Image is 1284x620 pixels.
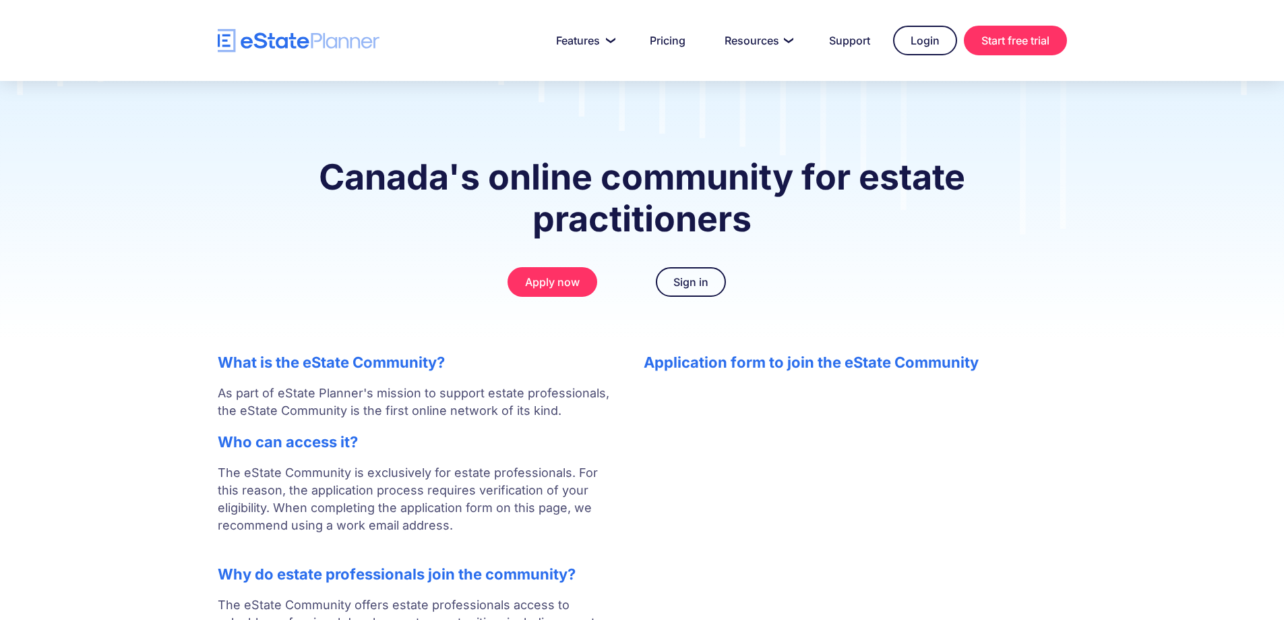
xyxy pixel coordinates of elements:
[893,26,957,55] a: Login
[508,267,597,297] a: Apply now
[656,267,726,297] a: Sign in
[218,464,617,552] p: The eState Community is exclusively for estate professionals. For this reason, the application pr...
[644,354,1067,371] h2: Application form to join the eState Community
[319,156,965,240] strong: Canada's online community for estate practitioners
[218,433,617,451] h2: Who can access it?
[964,26,1067,55] a: Start free trial
[218,565,617,583] h2: Why do estate professionals join the community?
[634,27,702,54] a: Pricing
[218,385,617,420] p: As part of eState Planner's mission to support estate professionals, the eState Community is the ...
[540,27,627,54] a: Features
[218,354,617,371] h2: What is the eState Community?
[708,27,806,54] a: Resources
[813,27,886,54] a: Support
